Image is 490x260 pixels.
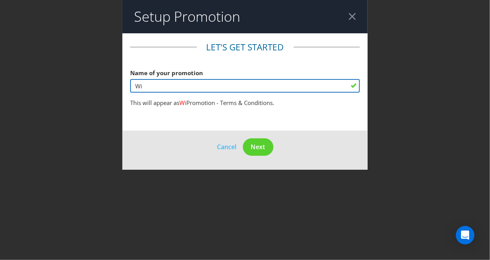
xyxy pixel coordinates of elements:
span: Name of your promotion [130,69,203,77]
h2: Setup Promotion [134,9,240,24]
span: This will appear as [130,99,179,107]
span: Promotion - Terms & Conditions. [186,99,274,107]
button: Next [243,138,273,156]
input: e.g. My Promotion [130,79,360,93]
span: Next [251,143,265,151]
div: Open Intercom Messenger [456,226,475,245]
span: Wi [179,99,186,107]
button: Cancel [217,142,237,152]
legend: Let's get started [197,41,294,53]
span: Cancel [217,143,237,151]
